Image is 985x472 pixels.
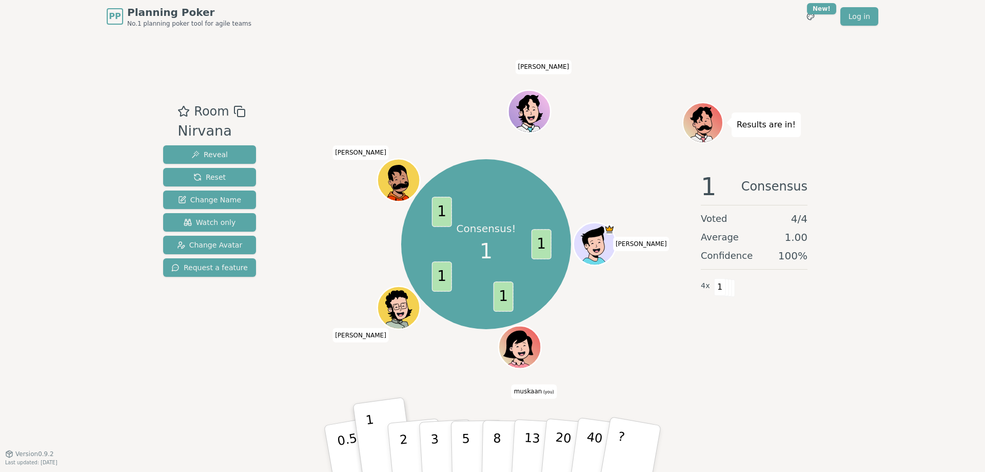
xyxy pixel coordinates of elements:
span: Version 0.9.2 [15,450,54,458]
span: Click to change your name [516,60,572,74]
span: Confidence [701,249,753,263]
p: Results are in! [737,118,796,132]
span: Consensus [741,174,807,199]
p: Consensus! [457,221,516,236]
span: Reset [193,172,226,182]
span: PP [109,10,121,23]
span: 1 [531,229,551,259]
span: Change Name [178,195,241,205]
span: 1 [493,281,513,312]
span: 4 / 4 [791,212,807,226]
span: Reveal [191,149,228,160]
span: 1 [714,278,726,296]
span: Click to change your name [332,146,389,160]
span: Watch only [184,217,236,228]
a: Log in [840,7,878,26]
div: Nirvana [178,121,245,142]
button: Request a feature [163,258,256,277]
span: Room [194,102,229,121]
span: 1 [480,236,493,267]
p: 1 [365,412,380,468]
div: New! [807,3,836,14]
span: Click to change your name [613,237,669,251]
button: Version0.9.2 [5,450,54,458]
span: 4 x [701,280,710,292]
span: Click to change your name [511,385,557,399]
span: 1 [701,174,717,199]
span: Click to change your name [332,328,389,343]
button: Watch only [163,213,256,232]
span: Change Avatar [177,240,243,250]
button: New! [801,7,820,26]
span: Request a feature [171,262,248,273]
button: Change Avatar [163,236,256,254]
a: PPPlanning PokerNo.1 planning poker tool for agile teams [107,5,251,28]
button: Click to change your avatar [500,327,540,367]
button: Reset [163,168,256,186]
button: Reveal [163,145,256,164]
button: Change Name [163,191,256,209]
span: Obulareddy is the host [604,224,615,235]
span: Average [701,230,739,244]
span: Last updated: [DATE] [5,460,57,465]
span: Voted [701,212,727,226]
span: No.1 planning poker tool for agile teams [127,20,251,28]
span: 1.00 [784,230,807,244]
span: 1 [431,261,451,292]
span: (you) [542,390,554,395]
span: 1 [431,197,451,227]
span: Planning Poker [127,5,251,20]
span: 100 % [778,249,807,263]
button: Add as favourite [178,102,190,121]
